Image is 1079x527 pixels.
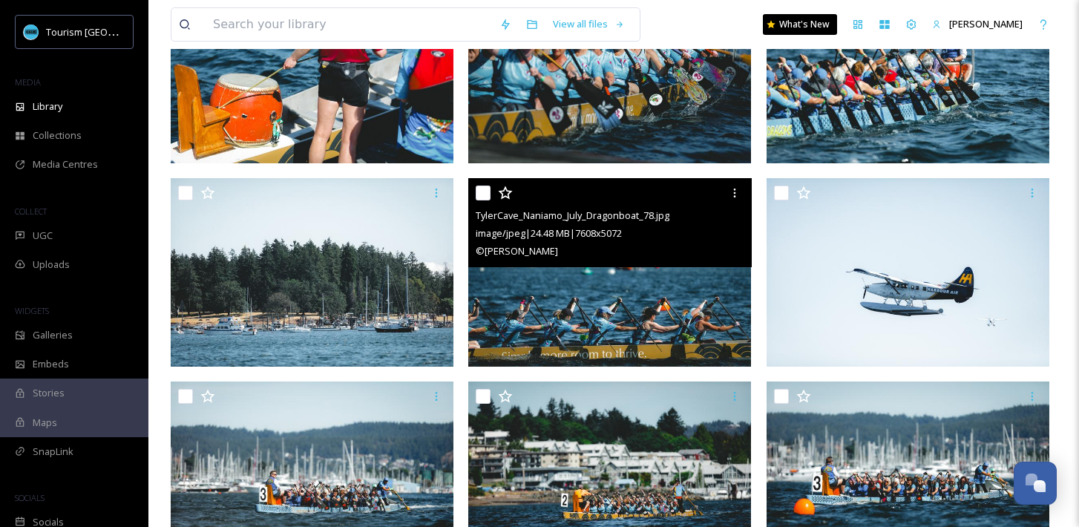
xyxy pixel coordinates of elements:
button: Open Chat [1014,462,1057,505]
img: TylerCave_Naniamo_July_Dragonboat_78.jpg [468,178,751,367]
span: COLLECT [15,206,47,217]
span: Tourism [GEOGRAPHIC_DATA] [46,24,179,39]
img: TylerCave_Naniamo_July_Dragonboat_18.jpg [767,178,1049,367]
img: TylerCave_Naniamo_July_Dragonboat_16.jpg [171,178,453,367]
span: Uploads [33,258,70,272]
span: Stories [33,386,65,400]
span: [PERSON_NAME] [949,17,1023,30]
input: Search your library [206,8,492,41]
img: tourism_nanaimo_logo.jpeg [24,24,39,39]
a: View all files [545,10,632,39]
span: MEDIA [15,76,41,88]
span: SOCIALS [15,492,45,503]
span: WIDGETS [15,305,49,316]
span: Embeds [33,357,69,371]
span: Collections [33,128,82,143]
span: TylerCave_Naniamo_July_Dragonboat_78.jpg [476,209,669,222]
span: © [PERSON_NAME] [476,244,558,258]
a: What's New [763,14,837,35]
span: Maps [33,416,57,430]
a: [PERSON_NAME] [925,10,1030,39]
span: SnapLink [33,445,73,459]
span: Galleries [33,328,73,342]
span: UGC [33,229,53,243]
span: image/jpeg | 24.48 MB | 7608 x 5072 [476,226,622,240]
span: Library [33,99,62,114]
span: Media Centres [33,157,98,171]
